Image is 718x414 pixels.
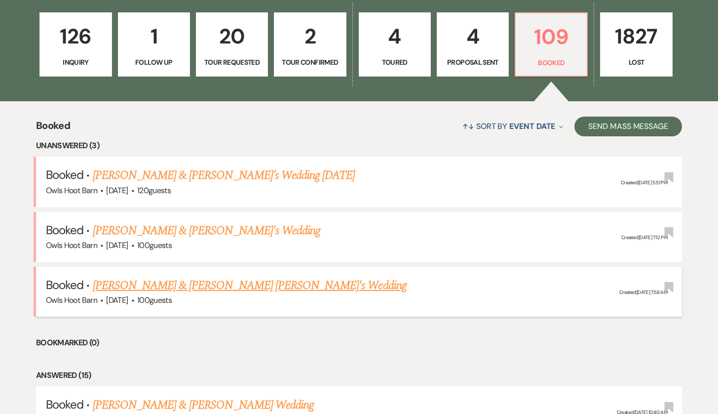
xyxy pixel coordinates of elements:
[93,277,407,294] a: [PERSON_NAME] & [PERSON_NAME] [PERSON_NAME]'s Wedding
[46,57,105,68] p: Inquiry
[46,167,83,182] span: Booked
[39,12,112,77] a: 126Inquiry
[606,20,666,53] p: 1827
[36,139,682,152] li: Unanswered (3)
[443,20,502,53] p: 4
[202,57,262,68] p: Tour Requested
[462,121,474,131] span: ↑↓
[93,396,314,414] a: [PERSON_NAME] & [PERSON_NAME] Wedding
[46,240,97,250] span: Owls Hoot Barn
[437,12,509,77] a: 4Proposal Sent
[522,57,581,68] p: Booked
[600,12,672,77] a: 1827Lost
[36,336,682,349] li: Bookmarked (0)
[46,185,97,196] span: Owls Hoot Barn
[124,20,184,53] p: 1
[93,166,355,184] a: [PERSON_NAME] & [PERSON_NAME]’s Wedding [DATE]
[118,12,190,77] a: 1Follow Up
[106,240,128,250] span: [DATE]
[36,369,682,382] li: Answered (15)
[46,277,83,292] span: Booked
[365,20,424,53] p: 4
[36,118,70,139] span: Booked
[106,295,128,305] span: [DATE]
[606,57,666,68] p: Lost
[359,12,431,77] a: 4Toured
[137,185,171,196] span: 120 guests
[619,290,667,296] span: Created: [DATE] 7:58 AM
[365,57,424,68] p: Toured
[509,121,555,131] span: Event Date
[515,12,588,77] a: 109Booked
[46,20,105,53] p: 126
[280,57,340,68] p: Tour Confirmed
[621,179,667,186] span: Created: [DATE] 5:51 PM
[274,12,346,77] a: 2Tour Confirmed
[280,20,340,53] p: 2
[458,113,567,139] button: Sort By Event Date
[46,222,83,238] span: Booked
[93,222,321,240] a: [PERSON_NAME] & [PERSON_NAME]'s Wedding
[574,117,682,136] button: Send Mass Message
[522,20,581,53] p: 109
[621,234,667,241] span: Created: [DATE] 7:12 PM
[202,20,262,53] p: 20
[46,397,83,412] span: Booked
[106,185,128,196] span: [DATE]
[124,57,184,68] p: Follow Up
[137,295,172,305] span: 100 guests
[46,295,97,305] span: Owls Hoot Barn
[137,240,172,250] span: 100 guests
[196,12,268,77] a: 20Tour Requested
[443,57,502,68] p: Proposal Sent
